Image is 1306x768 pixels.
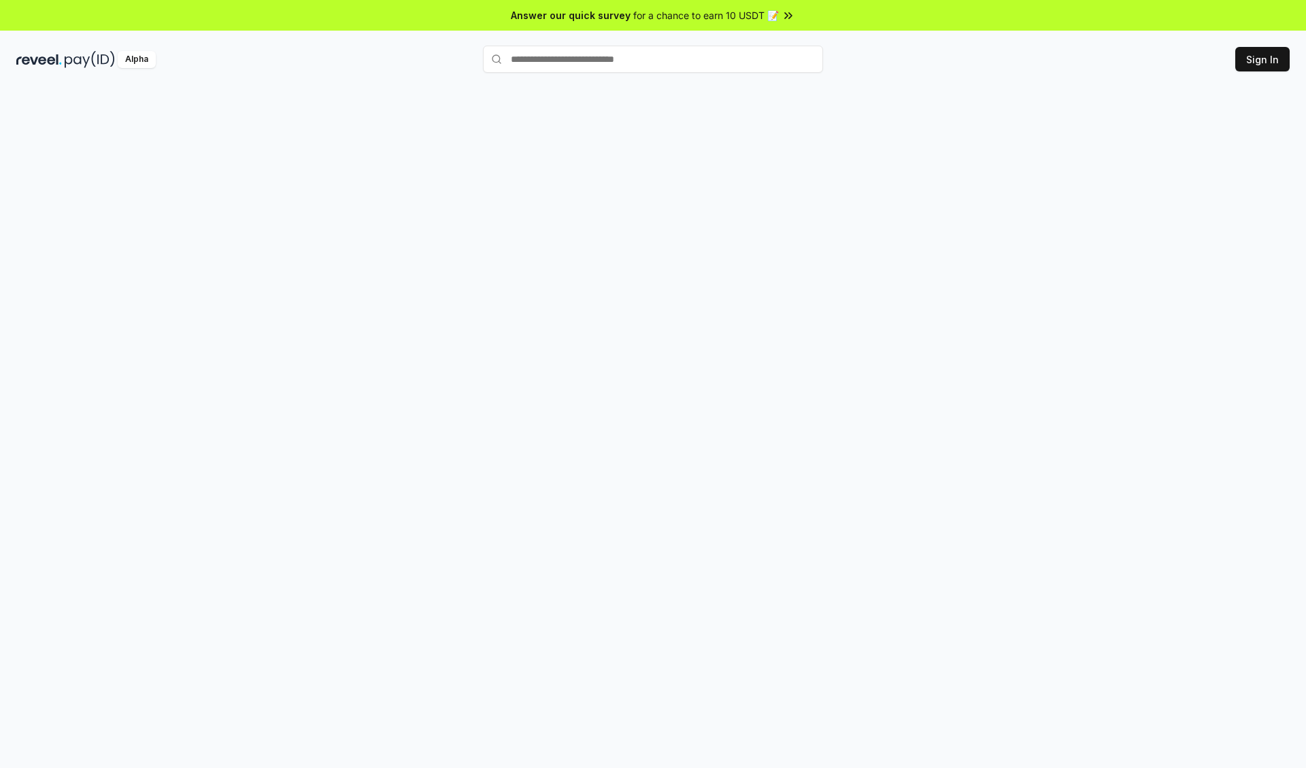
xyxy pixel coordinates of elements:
div: Alpha [118,51,156,68]
img: reveel_dark [16,51,62,68]
span: for a chance to earn 10 USDT 📝 [633,8,779,22]
button: Sign In [1235,47,1290,71]
img: pay_id [65,51,115,68]
span: Answer our quick survey [511,8,631,22]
